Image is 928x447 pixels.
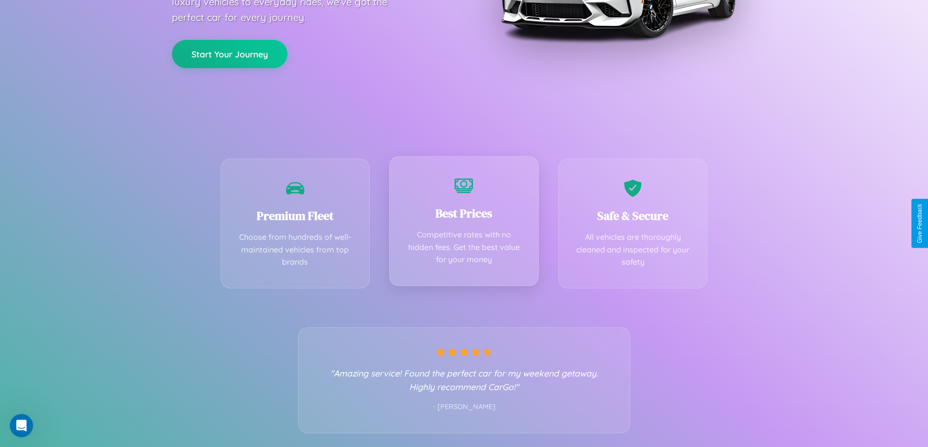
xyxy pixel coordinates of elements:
p: All vehicles are thoroughly cleaned and inspected for your safety [573,231,693,268]
button: Start Your Journey [172,40,287,68]
p: Choose from hundreds of well-maintained vehicles from top brands [236,231,355,268]
h3: Premium Fleet [236,208,355,224]
iframe: Intercom live chat [10,414,33,437]
p: - [PERSON_NAME] [318,401,610,413]
p: "Amazing service! Found the perfect car for my weekend getaway. Highly recommend CarGo!" [318,366,610,393]
h3: Safe & Secure [573,208,693,224]
p: Competitive rates with no hidden fees. Get the best value for your money [404,229,524,266]
h3: Best Prices [404,205,524,221]
div: Give Feedback [916,204,923,243]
